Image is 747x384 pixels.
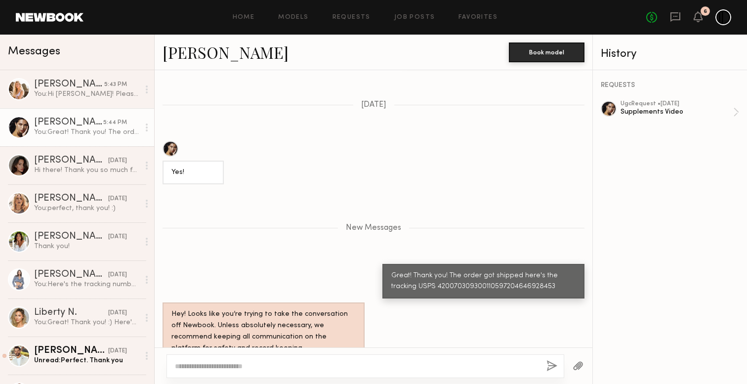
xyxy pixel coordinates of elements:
[34,128,139,137] div: You: Great! Thank you! The order got shipped here's the tracking USPS 420070309300110597204646928453
[458,14,498,21] a: Favorites
[34,356,139,365] div: Unread: Perfect. Thank you
[108,308,127,318] div: [DATE]
[361,101,386,109] span: [DATE]
[163,42,289,63] a: [PERSON_NAME]
[704,9,707,14] div: 6
[34,194,108,204] div: [PERSON_NAME]
[171,309,356,354] div: Hey! Looks like you’re trying to take the conversation off Newbook. Unless absolutely necessary, ...
[34,242,139,251] div: Thank you!
[108,346,127,356] div: [DATE]
[233,14,255,21] a: Home
[34,232,108,242] div: [PERSON_NAME]
[346,224,401,232] span: New Messages
[108,194,127,204] div: [DATE]
[394,14,435,21] a: Job Posts
[34,318,139,327] div: You: Great! Thank you! :) Here's the tracking number USPS • 420900369300110597204643293936
[108,270,127,280] div: [DATE]
[34,80,104,89] div: [PERSON_NAME]
[391,270,576,293] div: Great! Thank you! The order got shipped here's the tracking USPS 420070309300110597204646928453
[509,43,584,62] button: Book model
[34,156,108,166] div: [PERSON_NAME]
[278,14,308,21] a: Models
[34,346,108,356] div: [PERSON_NAME]
[8,46,60,57] span: Messages
[601,48,739,60] div: History
[34,166,139,175] div: Hi there! Thank you so much for having me! I’ll let you know once the package arrives (: I’ll be ...
[34,118,103,128] div: [PERSON_NAME]
[108,156,127,166] div: [DATE]
[108,232,127,242] div: [DATE]
[34,280,139,289] div: You: Here's the tracking number: USPS • 420921229300110597204643293943 Thank you :)
[621,101,733,107] div: ugc Request • [DATE]
[34,89,139,99] div: You: Hi [PERSON_NAME]! Please let me know your rate with the edits, thank you
[621,101,739,124] a: ugcRequest •[DATE]Supplements Video
[509,47,584,56] a: Book model
[34,308,108,318] div: Liberty N.
[104,80,127,89] div: 5:43 PM
[34,204,139,213] div: You: perfect, thank you! :)
[171,167,215,178] div: Yes!
[621,107,733,117] div: Supplements Video
[601,82,739,89] div: REQUESTS
[34,270,108,280] div: [PERSON_NAME]
[103,118,127,128] div: 5:44 PM
[332,14,371,21] a: Requests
